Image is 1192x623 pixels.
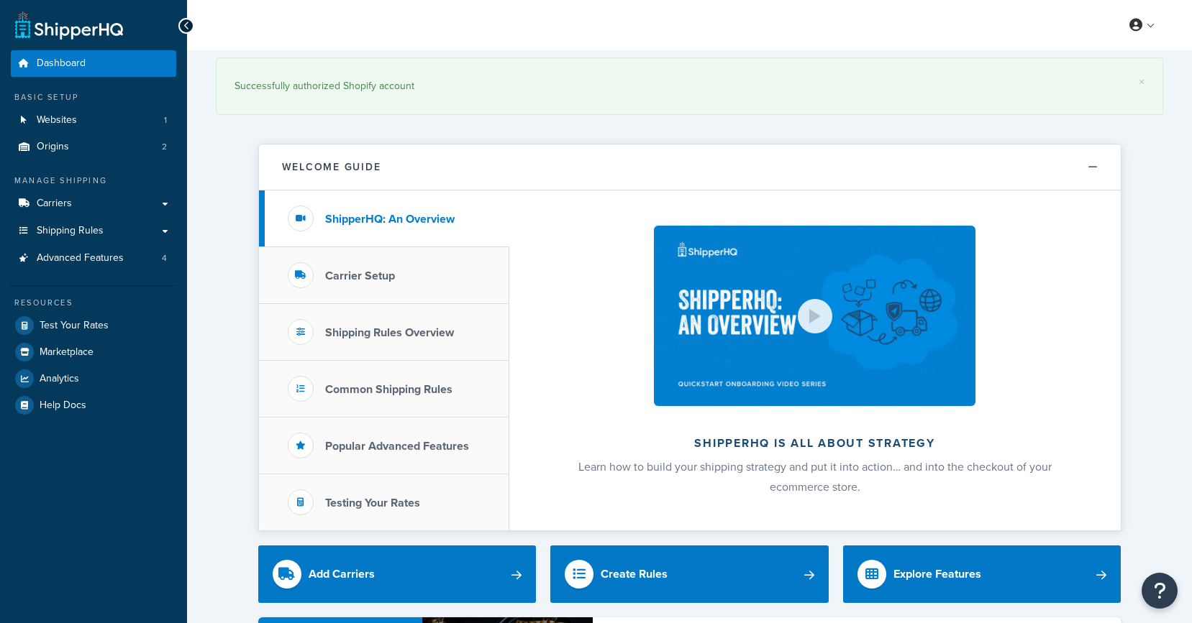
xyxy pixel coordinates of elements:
[309,564,375,584] div: Add Carriers
[11,134,176,160] a: Origins2
[578,458,1052,495] span: Learn how to build your shipping strategy and put it into action… and into the checkout of your e...
[37,114,77,126] span: Websites
[11,297,176,309] div: Resources
[40,373,79,385] span: Analytics
[325,269,395,282] h3: Carrier Setup
[40,346,94,359] span: Marketplace
[258,545,537,603] a: Add Carriers
[37,198,72,210] span: Carriers
[37,141,69,153] span: Origins
[162,141,167,153] span: 2
[11,339,176,365] a: Marketplace
[11,50,176,77] a: Dashboard
[37,252,124,264] span: Advanced Features
[11,313,176,338] a: Test Your Rates
[325,383,452,396] h3: Common Shipping Rules
[282,162,381,172] h2: Welcome Guide
[11,190,176,217] a: Carriers
[843,545,1122,603] a: Explore Features
[1142,573,1178,609] button: Open Resource Center
[893,564,981,584] div: Explore Features
[1139,76,1145,88] a: ×
[11,392,176,418] a: Help Docs
[547,437,1083,450] h2: ShipperHQ is all about strategy
[162,252,167,264] span: 4
[11,366,176,392] a: Analytics
[11,245,176,272] li: Advanced Features
[550,545,829,603] a: Create Rules
[235,76,1145,96] div: Successfully authorized Shopify account
[11,107,176,134] li: Websites
[11,134,176,160] li: Origins
[11,218,176,244] a: Shipping Rules
[11,245,176,272] a: Advanced Features4
[654,226,975,406] img: ShipperHQ is all about strategy
[40,400,86,412] span: Help Docs
[325,497,420,509] h3: Testing Your Rates
[37,225,104,237] span: Shipping Rules
[259,144,1121,190] button: Welcome Guide
[601,564,668,584] div: Create Rules
[11,175,176,187] div: Manage Shipping
[11,107,176,134] a: Websites1
[164,114,167,126] span: 1
[325,213,455,226] h3: ShipperHQ: An Overview
[37,57,86,70] span: Dashboard
[325,440,469,453] h3: Popular Advanced Features
[11,91,176,103] div: Basic Setup
[325,326,454,339] h3: Shipping Rules Overview
[40,320,109,332] span: Test Your Rates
